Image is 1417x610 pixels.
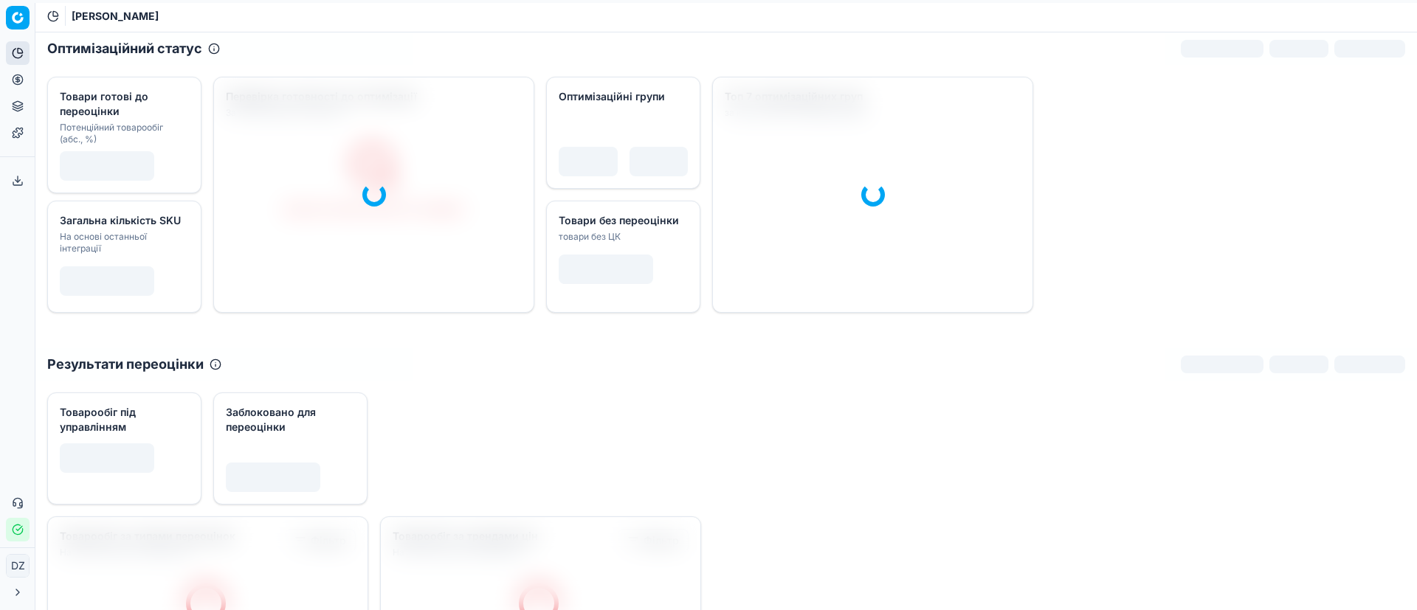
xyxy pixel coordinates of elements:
div: На основі останньої інтеграції [60,231,186,254]
span: [PERSON_NAME] [72,9,159,24]
button: DZ [6,554,30,578]
div: Товари готові до переоцінки [60,89,186,119]
div: товари без ЦК [559,231,685,243]
div: Товари без переоцінки [559,213,685,228]
div: Потенційний товарообіг (абс., %) [60,122,186,145]
h2: Результати переоцінки [47,354,204,375]
nav: breadcrumb [72,9,159,24]
div: Товарообіг під управлінням [60,405,186,434]
h2: Оптимізаційний статус [47,38,202,59]
div: Оптимізаційні групи [559,89,685,104]
div: Заблоковано для переоцінки [226,405,352,434]
span: DZ [7,555,29,577]
div: Загальна кількість SKU [60,213,186,228]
